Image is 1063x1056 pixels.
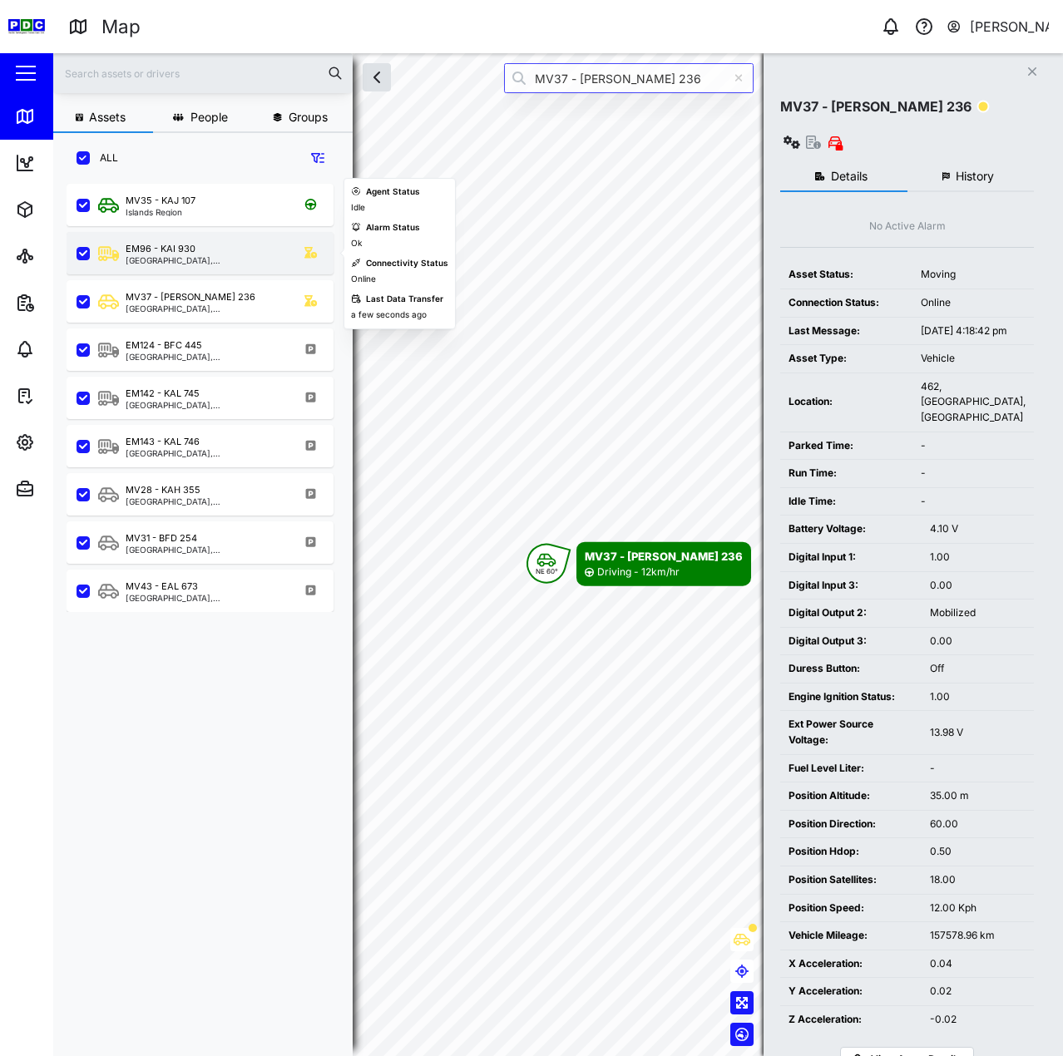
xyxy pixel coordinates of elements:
[789,844,913,860] div: Position Hdop:
[789,605,913,621] div: Digital Output 2:
[126,256,284,264] div: [GEOGRAPHIC_DATA], [GEOGRAPHIC_DATA]
[67,178,352,1043] div: grid
[921,438,1026,454] div: -
[789,323,904,339] div: Last Message:
[930,550,1026,565] div: 1.00
[43,480,92,498] div: Admin
[126,449,284,457] div: [GEOGRAPHIC_DATA], [GEOGRAPHIC_DATA]
[89,111,126,123] span: Assets
[126,338,202,353] div: EM124 - BFC 445
[789,634,913,649] div: Digital Output 3:
[921,267,1026,283] div: Moving
[970,17,1050,37] div: [PERSON_NAME]
[930,872,1026,888] div: 18.00
[930,605,1026,621] div: Mobilized
[930,928,1026,944] div: 157578.96 km
[126,387,200,401] div: EM142 - KAL 745
[126,353,284,361] div: [GEOGRAPHIC_DATA], [GEOGRAPHIC_DATA]
[527,542,751,586] div: Map marker
[789,956,913,972] div: X Acceleration:
[789,550,913,565] div: Digital Input 1:
[789,928,913,944] div: Vehicle Mileage:
[126,594,284,602] div: [GEOGRAPHIC_DATA], [GEOGRAPHIC_DATA]
[930,689,1026,705] div: 1.00
[831,170,868,182] span: Details
[930,761,1026,777] div: -
[930,634,1026,649] div: 0.00
[921,295,1026,311] div: Online
[956,170,994,182] span: History
[789,394,904,410] div: Location:
[789,494,904,510] div: Idle Time:
[789,521,913,537] div: Battery Voltage:
[921,351,1026,367] div: Vehicle
[930,984,1026,999] div: 0.02
[536,568,558,575] div: NE 60°
[789,466,904,481] div: Run Time:
[190,111,228,123] span: People
[780,96,972,117] div: MV37 - [PERSON_NAME] 236
[43,294,100,312] div: Reports
[126,208,195,216] div: Islands Region
[921,466,1026,481] div: -
[585,548,743,565] div: MV37 - [PERSON_NAME] 236
[126,194,195,208] div: MV35 - KAJ 107
[789,761,913,777] div: Fuel Level Liter:
[43,340,95,358] div: Alarms
[43,433,102,452] div: Settings
[789,788,913,804] div: Position Altitude:
[789,717,913,748] div: Ext Power Source Voltage:
[789,295,904,311] div: Connection Status:
[921,323,1026,339] div: [DATE] 4:18:42 pm
[789,689,913,705] div: Engine Ignition Status:
[869,219,946,234] div: No Active Alarm
[53,53,1063,1056] canvas: Map
[789,267,904,283] div: Asset Status:
[366,221,420,234] div: Alarm Status
[930,844,1026,860] div: 0.50
[930,661,1026,677] div: Off
[930,725,1026,741] div: 13.98 V
[930,788,1026,804] div: 35.00 m
[43,154,118,172] div: Dashboard
[789,901,913,916] div: Position Speed:
[366,185,420,199] div: Agent Status
[930,1012,1026,1028] div: -0.02
[921,379,1026,426] div: 462, [GEOGRAPHIC_DATA], [GEOGRAPHIC_DATA]
[789,578,913,594] div: Digital Input 3:
[930,817,1026,832] div: 60.00
[789,984,913,999] div: Y Acceleration:
[43,247,83,265] div: Sites
[126,580,198,594] div: MV43 - EAL 673
[126,435,200,449] div: EM143 - KAL 746
[789,351,904,367] div: Asset Type:
[126,497,284,506] div: [GEOGRAPHIC_DATA], [GEOGRAPHIC_DATA]
[126,545,284,554] div: [GEOGRAPHIC_DATA], [GEOGRAPHIC_DATA]
[126,401,284,409] div: [GEOGRAPHIC_DATA], [GEOGRAPHIC_DATA]
[126,290,255,304] div: MV37 - [PERSON_NAME] 236
[789,872,913,888] div: Position Satellites:
[946,15,1050,38] button: [PERSON_NAME]
[43,200,95,219] div: Assets
[126,531,197,545] div: MV31 - BFD 254
[921,494,1026,510] div: -
[930,578,1026,594] div: 0.00
[504,63,754,93] input: Search by People, Asset, Geozone or Place
[789,1012,913,1028] div: Z Acceleration:
[930,956,1026,972] div: 0.04
[126,304,284,313] div: [GEOGRAPHIC_DATA], [GEOGRAPHIC_DATA]
[63,61,343,86] input: Search assets or drivers
[930,521,1026,537] div: 4.10 V
[43,387,89,405] div: Tasks
[90,151,118,165] label: ALL
[289,111,328,123] span: Groups
[789,817,913,832] div: Position Direction:
[930,901,1026,916] div: 12.00 Kph
[126,483,200,497] div: MV28 - KAH 355
[43,107,81,126] div: Map
[351,201,365,215] div: Idle
[8,8,45,45] img: Main Logo
[789,438,904,454] div: Parked Time:
[101,12,141,42] div: Map
[597,565,680,580] div: Driving - 12km/hr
